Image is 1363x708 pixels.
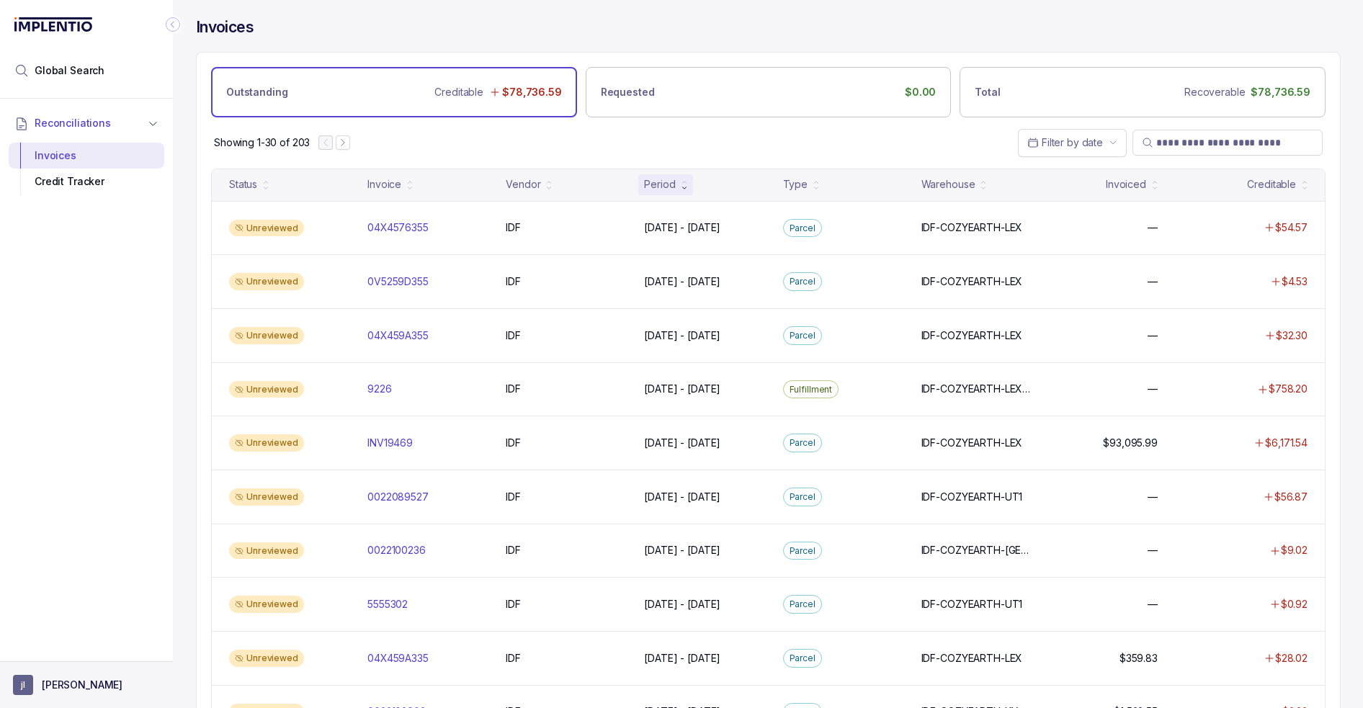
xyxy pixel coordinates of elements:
p: IDF [506,543,521,557]
p: 04X4576355 [367,220,429,235]
p: — [1148,328,1158,343]
p: [DATE] - [DATE] [644,220,720,235]
p: — [1148,220,1158,235]
p: 04X459A335 [367,651,429,666]
div: Invoiced [1106,177,1146,192]
p: $93,095.99 [1103,436,1158,450]
div: Type [783,177,808,192]
p: IDF [506,382,521,396]
div: Invoice [367,177,401,192]
p: IDF-COZYEARTH-LEX [921,220,1023,235]
p: Parcel [790,274,815,289]
p: Requested [601,85,655,99]
div: Status [229,177,257,192]
div: Unreviewed [229,542,304,560]
div: Collapse Icon [164,16,182,33]
p: [DATE] - [DATE] [644,436,720,450]
p: IDF [506,651,521,666]
p: IDF-COZYEARTH-UT1 [921,490,1023,504]
p: Parcel [790,436,815,450]
p: IDF-COZYEARTH-LEX [921,328,1023,343]
p: $0.00 [905,85,936,99]
p: IDF-COZYEARTH-LEX [921,274,1023,289]
p: — [1148,597,1158,611]
span: Reconciliations [35,116,111,130]
div: Unreviewed [229,488,304,506]
p: IDF [506,274,521,289]
span: Global Search [35,63,104,78]
span: Filter by date [1042,136,1103,148]
div: Unreviewed [229,327,304,344]
p: Total [975,85,1000,99]
p: $6,171.54 [1265,436,1308,450]
p: IDF-COZYEARTH-UT1 [921,597,1023,611]
p: — [1148,543,1158,557]
div: Period [644,177,675,192]
p: 9226 [367,382,391,396]
div: Vendor [506,177,540,192]
div: Creditable [1247,177,1296,192]
div: Reconciliations [9,140,164,198]
p: $0.92 [1281,597,1308,611]
p: — [1148,382,1158,396]
p: [DATE] - [DATE] [644,490,720,504]
p: 0022100236 [367,543,426,557]
p: IDF-COZYEARTH-LEX, IDF-COZYEARTH-OH, IDF-COZYEARTH-UT1 [921,382,1031,396]
div: Warehouse [921,177,975,192]
div: Unreviewed [229,596,304,613]
p: 04X459A355 [367,328,429,343]
p: Recoverable [1184,85,1245,99]
p: Parcel [790,544,815,558]
p: Parcel [790,328,815,343]
p: Outstanding [226,85,287,99]
p: $78,736.59 [502,85,562,99]
div: Unreviewed [229,381,304,398]
search: Date Range Picker [1027,135,1103,150]
p: IDF [506,490,521,504]
button: Reconciliations [9,107,164,139]
div: Unreviewed [229,273,304,290]
p: $28.02 [1275,651,1308,666]
p: IDF-COZYEARTH-LEX [921,436,1023,450]
p: $758.20 [1269,382,1308,396]
p: $9.02 [1281,543,1308,557]
div: Unreviewed [229,650,304,667]
p: [DATE] - [DATE] [644,597,720,611]
p: Fulfillment [790,382,833,397]
p: $4.53 [1282,274,1308,289]
p: INV19469 [367,436,413,450]
p: [DATE] - [DATE] [644,543,720,557]
p: Parcel [790,597,815,611]
h4: Invoices [196,17,254,37]
p: 0V5259D355 [367,274,429,289]
p: — [1148,490,1158,504]
div: Remaining page entries [214,135,310,150]
p: Parcel [790,651,815,666]
div: Unreviewed [229,220,304,237]
p: IDF-COZYEARTH-LEX [921,651,1023,666]
p: [DATE] - [DATE] [644,274,720,289]
button: User initials[PERSON_NAME] [13,675,160,695]
div: Invoices [20,143,153,169]
p: $32.30 [1276,328,1308,343]
p: IDF [506,220,521,235]
p: [DATE] - [DATE] [644,651,720,666]
p: $54.57 [1275,220,1308,235]
p: $359.83 [1120,651,1158,666]
p: IDF [506,328,521,343]
p: [DATE] - [DATE] [644,382,720,396]
p: IDF [506,597,521,611]
button: Next Page [336,135,350,150]
p: Showing 1-30 of 203 [214,135,310,150]
p: [DATE] - [DATE] [644,328,720,343]
button: Date Range Picker [1018,129,1127,156]
p: Parcel [790,221,815,236]
span: User initials [13,675,33,695]
p: 5555302 [367,597,408,611]
p: Creditable [434,85,483,99]
div: Credit Tracker [20,169,153,194]
p: Parcel [790,490,815,504]
p: IDF-COZYEARTH-[GEOGRAPHIC_DATA] [921,543,1031,557]
p: [PERSON_NAME] [42,678,122,692]
p: — [1148,274,1158,289]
